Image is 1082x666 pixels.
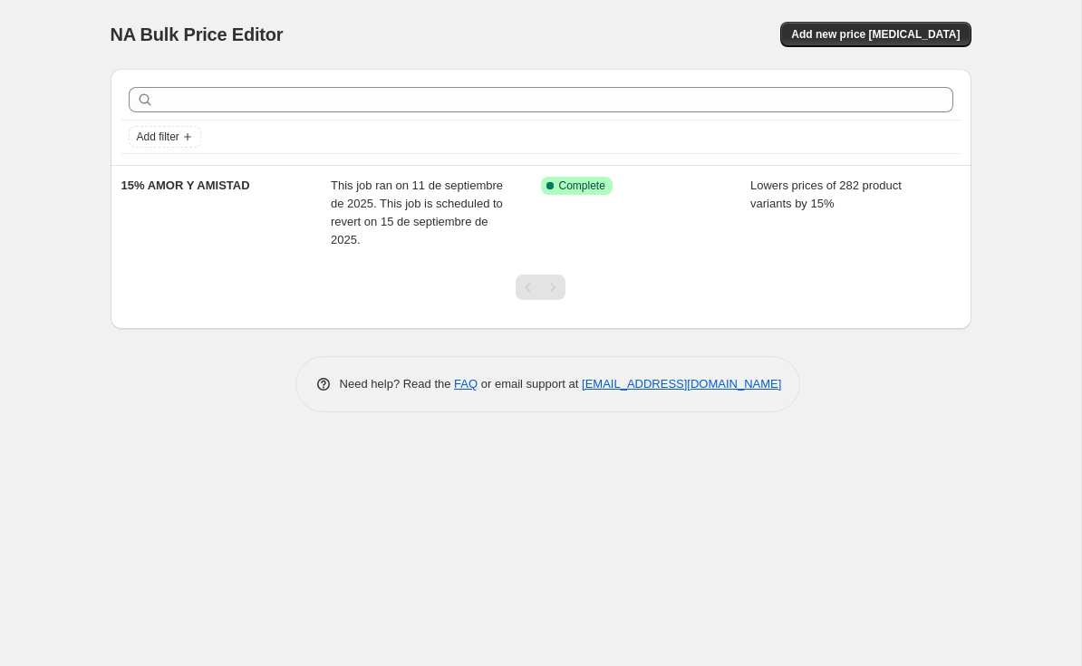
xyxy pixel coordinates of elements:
[129,126,201,148] button: Add filter
[559,179,605,193] span: Complete
[582,377,781,391] a: [EMAIL_ADDRESS][DOMAIN_NAME]
[111,24,284,44] span: NA Bulk Price Editor
[340,377,455,391] span: Need help? Read the
[516,275,565,300] nav: Pagination
[121,179,250,192] span: 15% AMOR Y AMISTAD
[791,27,960,42] span: Add new price [MEDICAL_DATA]
[750,179,902,210] span: Lowers prices of 282 product variants by 15%
[331,179,503,246] span: This job ran on 11 de septiembre de 2025. This job is scheduled to revert on 15 de septiembre de ...
[137,130,179,144] span: Add filter
[780,22,971,47] button: Add new price [MEDICAL_DATA]
[478,377,582,391] span: or email support at
[454,377,478,391] a: FAQ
